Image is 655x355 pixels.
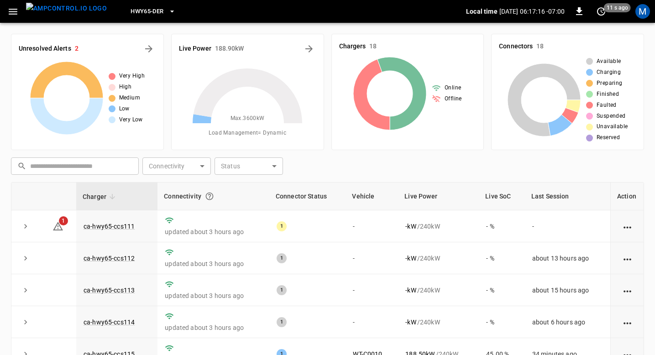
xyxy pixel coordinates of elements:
span: 1 [59,216,68,225]
button: expand row [19,315,32,329]
span: Very High [119,72,145,81]
h6: 2 [75,44,79,54]
p: - kW [405,286,416,295]
span: Medium [119,94,140,103]
div: action cell options [622,254,633,263]
div: 1 [277,317,287,327]
div: action cell options [622,222,633,231]
td: - % [479,306,525,338]
p: updated about 3 hours ago [165,323,262,332]
span: Max. 3600 kW [231,114,265,123]
div: / 240 kW [405,222,472,231]
p: updated about 3 hours ago [165,259,262,268]
p: - kW [405,318,416,327]
p: - kW [405,222,416,231]
span: Suspended [597,112,626,121]
button: expand row [19,219,32,233]
button: set refresh interval [594,4,608,19]
td: about 6 hours ago [525,306,610,338]
p: - kW [405,254,416,263]
span: HWY65-DER [131,6,163,17]
p: updated about 3 hours ago [165,227,262,236]
span: Unavailable [597,122,628,131]
span: Charging [597,68,621,77]
a: ca-hwy65-ccs112 [84,255,135,262]
h6: 18 [536,42,544,52]
span: Faulted [597,101,617,110]
span: 11 s ago [604,3,631,12]
p: Local time [466,7,498,16]
p: updated about 3 hours ago [165,291,262,300]
h6: Live Power [179,44,211,54]
button: HWY65-DER [127,3,179,21]
span: Offline [445,94,462,104]
div: 1 [277,253,287,263]
button: All Alerts [141,42,156,56]
div: Connectivity [164,188,263,204]
div: / 240 kW [405,254,472,263]
td: about 13 hours ago [525,242,610,274]
div: 1 [277,221,287,231]
th: Live SoC [479,183,525,210]
button: Connection between the charger and our software. [201,188,218,204]
h6: Connectors [499,42,533,52]
td: - % [479,210,525,242]
td: - [525,210,610,242]
span: Available [597,57,621,66]
td: - [346,242,398,274]
td: - [346,306,398,338]
span: Online [445,84,461,93]
td: - % [479,242,525,274]
span: High [119,83,132,92]
span: Load Management = Dynamic [209,129,286,138]
span: Very Low [119,115,143,125]
button: Energy Overview [302,42,316,56]
div: / 240 kW [405,286,472,295]
th: Vehicle [346,183,398,210]
img: ampcontrol.io logo [26,3,107,14]
p: [DATE] 06:17:16 -07:00 [499,7,565,16]
td: - [346,274,398,306]
span: Reserved [597,133,620,142]
span: Low [119,104,130,114]
span: Preparing [597,79,623,88]
div: / 240 kW [405,318,472,327]
span: Finished [597,90,619,99]
h6: 188.90 kW [215,44,244,54]
a: 1 [52,222,63,229]
button: expand row [19,283,32,297]
th: Live Power [398,183,479,210]
h6: Unresolved Alerts [19,44,71,54]
div: action cell options [622,318,633,327]
th: Connector Status [269,183,346,210]
a: ca-hwy65-ccs113 [84,287,135,294]
div: profile-icon [635,4,650,19]
th: Last Session [525,183,610,210]
th: Action [610,183,644,210]
a: ca-hwy65-ccs114 [84,318,135,326]
td: about 15 hours ago [525,274,610,306]
div: 1 [277,285,287,295]
div: action cell options [622,286,633,295]
h6: Chargers [339,42,366,52]
h6: 18 [369,42,377,52]
td: - [346,210,398,242]
a: ca-hwy65-ccs111 [84,223,135,230]
span: Charger [83,191,118,202]
td: - % [479,274,525,306]
button: expand row [19,251,32,265]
